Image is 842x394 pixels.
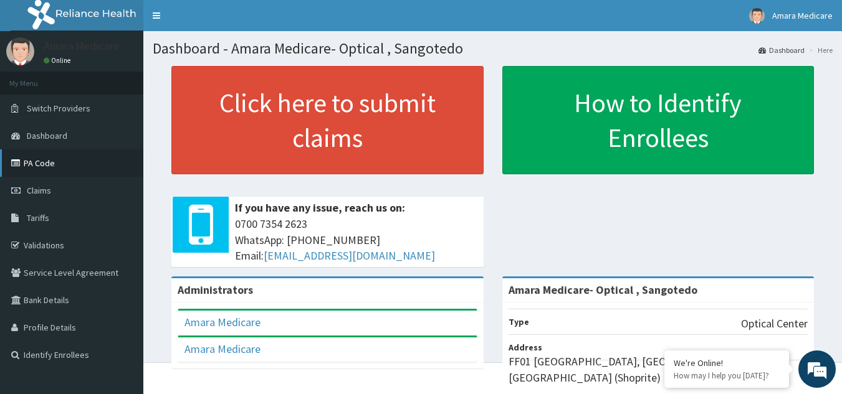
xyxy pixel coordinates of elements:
a: Click here to submit claims [171,66,484,174]
a: [EMAIL_ADDRESS][DOMAIN_NAME] [264,248,435,263]
span: Dashboard [27,130,67,141]
a: Amara Medicare [184,315,261,329]
a: Online [44,56,74,65]
strong: Amara Medicare- Optical , Sangotedo [509,283,697,297]
span: Tariffs [27,212,49,223]
a: Dashboard [758,45,805,55]
div: Chat with us now [65,70,209,86]
span: We're online! [72,118,172,243]
span: Claims [27,185,51,196]
b: Address [509,342,542,353]
a: Amara Medicare [184,342,261,356]
span: 0700 7354 2623 WhatsApp: [PHONE_NUMBER] Email: [235,216,477,264]
p: How may I help you today? [674,370,780,381]
p: Amara Medicare [44,40,120,52]
b: Type [509,316,529,327]
img: d_794563401_company_1708531726252_794563401 [23,62,50,93]
p: Optical Center [741,316,808,332]
a: How to Identify Enrollees [502,66,815,174]
img: User Image [749,8,765,24]
p: FF01 [GEOGRAPHIC_DATA], [GEOGRAPHIC_DATA], [GEOGRAPHIC_DATA] (Shoprite) Road, Sangotedo [509,354,808,385]
div: Minimize live chat window [204,6,234,36]
img: User Image [6,37,34,65]
h1: Dashboard - Amara Medicare- Optical , Sangotedo [153,40,833,57]
span: Switch Providers [27,103,90,114]
li: Here [806,45,833,55]
textarea: Type your message and hit 'Enter' [6,262,237,306]
span: Amara Medicare [772,10,833,21]
div: We're Online! [674,357,780,368]
b: If you have any issue, reach us on: [235,200,405,215]
b: Administrators [178,283,253,297]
